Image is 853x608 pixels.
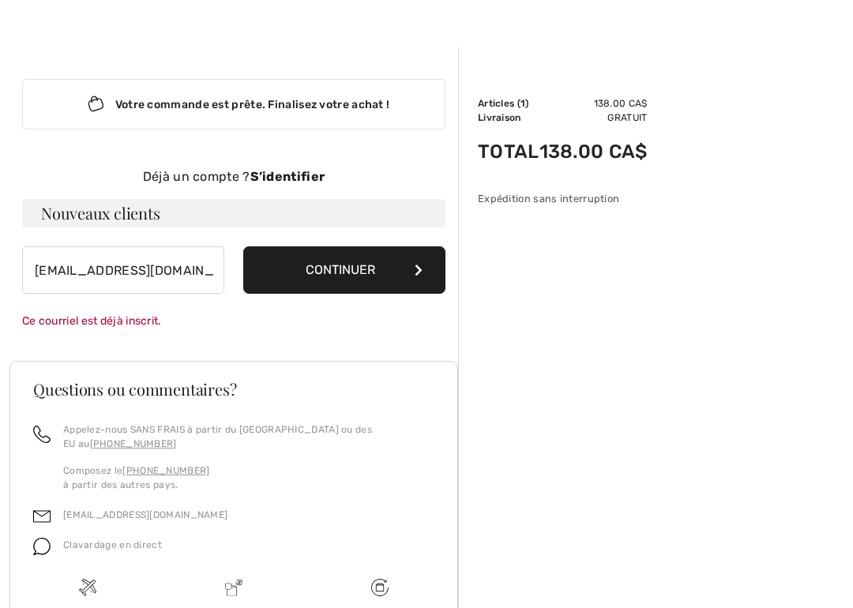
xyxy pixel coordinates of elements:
[250,169,325,184] strong: S’identifier
[225,579,242,596] img: Livraison promise sans frais de dédouanement surprise&nbsp;!
[90,438,177,449] a: [PHONE_NUMBER]
[478,96,539,111] td: Articles ( )
[478,125,539,178] td: Total
[63,509,227,520] a: [EMAIL_ADDRESS][DOMAIN_NAME]
[122,465,209,476] a: [PHONE_NUMBER]
[22,167,445,186] div: Déjà un compte ?
[243,246,445,294] button: Continuer
[63,464,434,492] p: Composez le à partir des autres pays.
[79,579,96,596] img: Livraison gratuite dès 99$
[539,125,648,178] td: 138.00 CA$
[63,422,434,451] p: Appelez-nous SANS FRAIS à partir du [GEOGRAPHIC_DATA] ou des EU au
[63,539,162,550] span: Clavardage en direct
[22,79,445,129] div: Votre commande est prête. Finalisez votre achat !
[371,579,389,596] img: Livraison gratuite dès 99$
[478,111,539,125] td: Livraison
[539,111,648,125] td: Gratuit
[22,246,224,294] input: Courriel
[22,313,445,329] div: Ce courriel est déjà inscrit.
[478,191,648,206] div: Expédition sans interruption
[520,98,525,109] span: 1
[33,538,51,555] img: chat
[33,381,434,397] h3: Questions ou commentaires?
[33,426,51,443] img: call
[22,199,445,227] h3: Nouveaux clients
[33,508,51,525] img: email
[539,96,648,111] td: 138.00 CA$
